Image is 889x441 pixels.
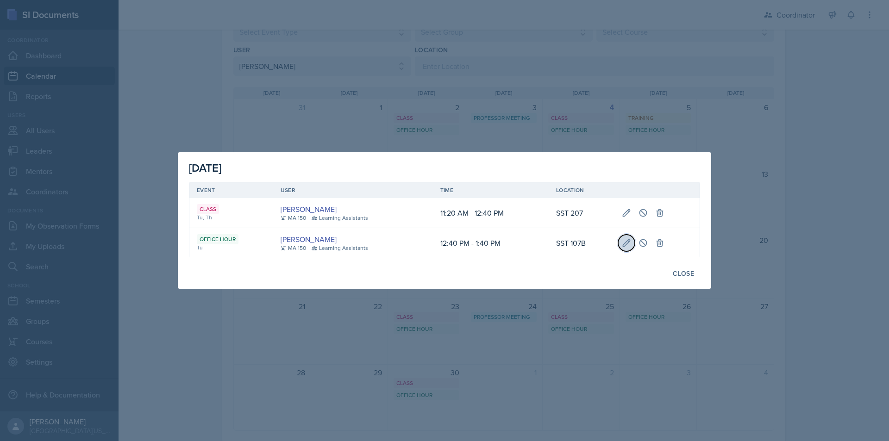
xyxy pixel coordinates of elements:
div: Learning Assistants [312,214,368,222]
div: Tu [197,243,266,252]
div: Tu, Th [197,213,266,222]
div: Office Hour [197,234,238,244]
td: SST 107B [549,228,614,258]
div: [DATE] [189,160,700,176]
a: [PERSON_NAME] [281,234,337,245]
th: Event [189,182,273,198]
div: Class [197,204,219,214]
td: 11:20 AM - 12:40 PM [433,198,549,228]
td: SST 207 [549,198,614,228]
button: Close [667,266,700,281]
div: Close [673,270,694,277]
a: [PERSON_NAME] [281,204,337,215]
div: Learning Assistants [312,244,368,252]
th: User [273,182,433,198]
th: Time [433,182,549,198]
th: Location [549,182,614,198]
div: MA 150 [281,214,306,222]
div: MA 150 [281,244,306,252]
td: 12:40 PM - 1:40 PM [433,228,549,258]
